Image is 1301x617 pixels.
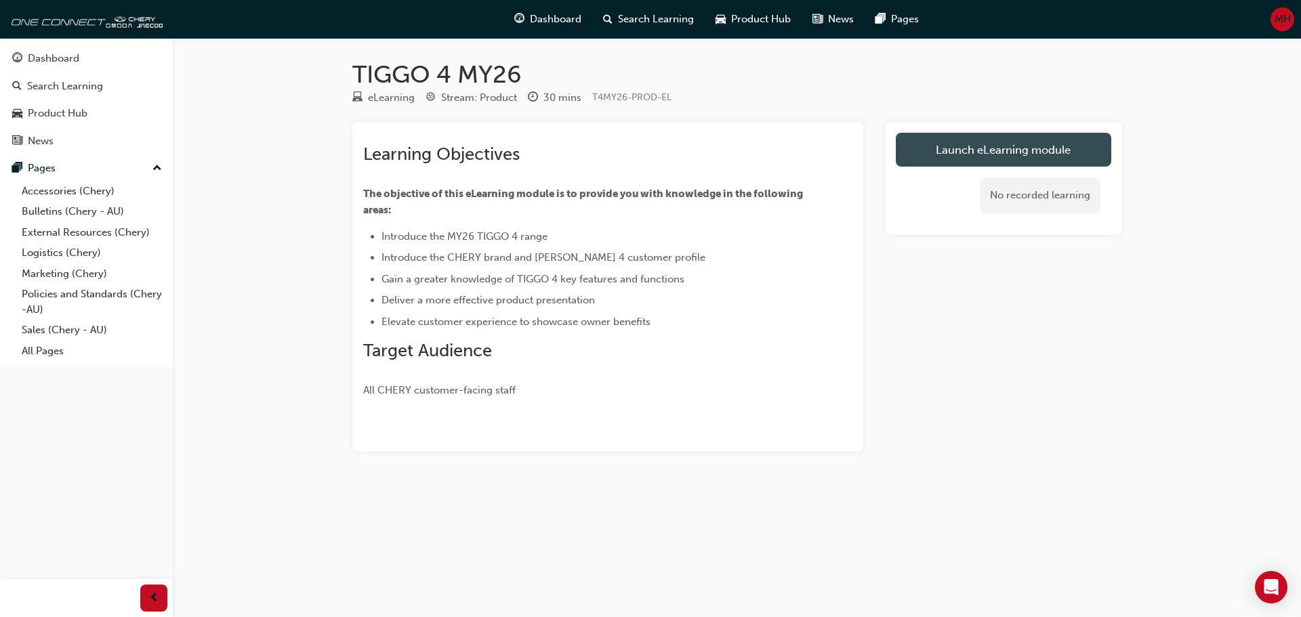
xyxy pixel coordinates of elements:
a: Dashboard [5,46,167,71]
span: All CHERY customer-facing staff [363,384,516,396]
span: News [828,12,854,27]
a: News [5,129,167,154]
a: news-iconNews [802,5,865,33]
a: Logistics (Chery) [16,242,167,263]
div: Dashboard [28,51,79,66]
span: MH [1275,12,1291,27]
span: The objective of this eLearning module is to provide you with knowledge in the following areas: [363,188,805,216]
div: Product Hub [28,106,87,121]
div: No recorded learning [980,177,1100,213]
button: DashboardSearch LearningProduct HubNews [5,43,167,156]
span: Target Audience [363,340,492,361]
span: up-icon [152,160,162,177]
div: Stream [426,89,517,106]
button: MH [1271,7,1294,31]
span: Introduce the MY26 TIGGO 4 range [381,230,548,242]
span: search-icon [12,81,22,93]
div: Open Intercom Messenger [1255,571,1287,603]
div: Stream: Product [441,90,517,106]
span: search-icon [603,11,613,28]
button: Pages [5,156,167,181]
span: Introduce the CHERY brand and [PERSON_NAME] 4 customer profile [381,251,705,263]
a: Policies and Standards (Chery -AU) [16,284,167,320]
a: All Pages [16,341,167,362]
a: Product Hub [5,101,167,126]
span: Learning Objectives [363,144,520,165]
span: car-icon [716,11,726,28]
a: guage-iconDashboard [503,5,592,33]
span: car-icon [12,108,22,120]
a: car-iconProduct Hub [705,5,802,33]
a: pages-iconPages [865,5,930,33]
span: news-icon [812,11,823,28]
a: Accessories (Chery) [16,181,167,202]
a: Launch eLearning module [896,133,1111,167]
span: guage-icon [12,53,22,65]
span: prev-icon [149,590,159,607]
a: Bulletins (Chery - AU) [16,201,167,222]
span: pages-icon [12,163,22,175]
a: External Resources (Chery) [16,222,167,243]
span: clock-icon [528,92,538,104]
span: Dashboard [530,12,581,27]
a: Marketing (Chery) [16,263,167,284]
span: Pages [891,12,919,27]
h1: TIGGO 4 MY26 [352,60,1122,89]
div: eLearning [368,90,415,106]
a: Search Learning [5,74,167,99]
div: News [28,133,54,149]
span: Gain a greater knowledge of TIGGO 4 key features and functions [381,273,684,285]
div: Type [352,89,415,106]
a: Sales (Chery - AU) [16,320,167,341]
div: Duration [528,89,581,106]
span: learningResourceType_ELEARNING-icon [352,92,363,104]
span: Search Learning [618,12,694,27]
img: oneconnect [7,5,163,33]
div: Search Learning [27,79,103,94]
span: pages-icon [875,11,886,28]
div: 30 mins [543,90,581,106]
span: Learning resource code [592,91,672,103]
span: news-icon [12,135,22,148]
span: Product Hub [731,12,791,27]
a: search-iconSearch Learning [592,5,705,33]
span: Elevate customer experience to showcase owner benefits [381,316,650,328]
span: guage-icon [514,11,524,28]
span: target-icon [426,92,436,104]
div: Pages [28,161,56,176]
span: Deliver a more effective product presentation [381,294,595,306]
